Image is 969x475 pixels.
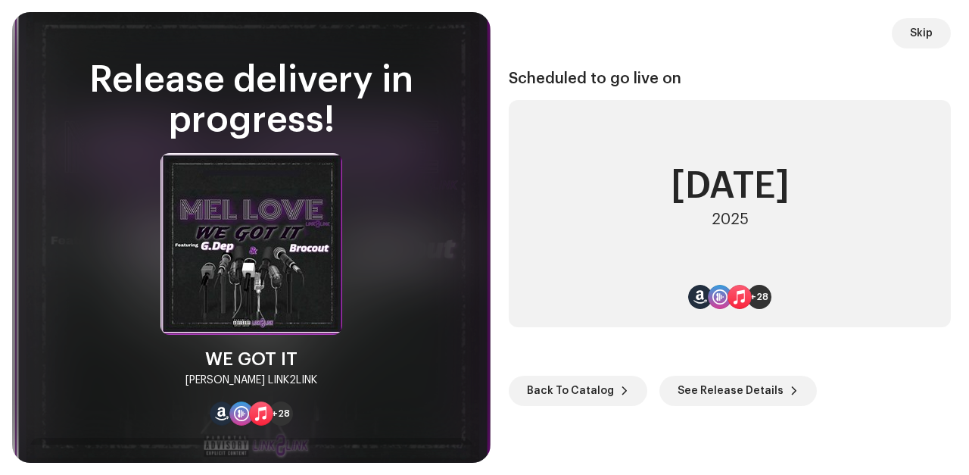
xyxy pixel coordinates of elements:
span: See Release Details [678,376,784,406]
div: [DATE] [671,168,790,205]
img: 965af4e4-658a-46c9-b6d0-dd7d03429200 [160,153,342,335]
div: Release delivery in progress! [30,61,472,141]
div: [PERSON_NAME] LINK2LINK [185,371,317,389]
div: WE GOT IT [205,347,298,371]
button: Skip [892,18,951,48]
span: +28 [272,408,290,420]
div: 2025 [712,211,749,229]
span: Skip [910,18,933,48]
button: See Release Details [659,376,817,406]
div: Scheduled to go live on [509,70,951,88]
span: +28 [750,291,768,303]
button: Back To Catalog [509,376,647,406]
span: Back To Catalog [527,376,614,406]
